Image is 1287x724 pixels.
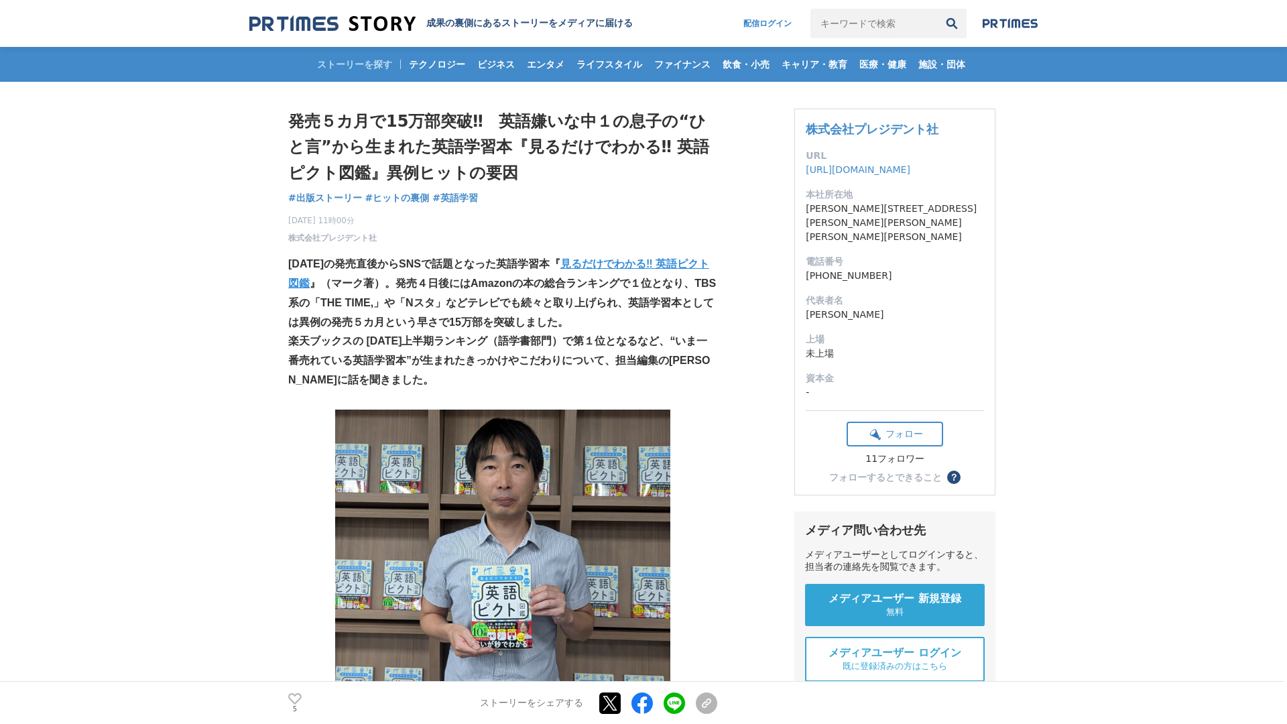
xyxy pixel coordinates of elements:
span: 無料 [886,606,904,618]
img: prtimes [983,18,1038,29]
a: 施設・団体 [913,47,971,82]
span: キャリア・教育 [776,58,853,70]
a: [URL][DOMAIN_NAME] [806,164,910,175]
a: #ヒットの裏側 [365,191,430,205]
a: 成果の裏側にあるストーリーをメディアに届ける 成果の裏側にあるストーリーをメディアに届ける [249,15,633,33]
span: #ヒットの裏側 [365,192,430,204]
dt: URL [806,149,984,163]
span: メディアユーザー 新規登録 [829,592,961,606]
span: 医療・健康 [854,58,912,70]
a: 配信ログイン [730,9,805,38]
div: フォローするとできること [829,473,942,482]
dt: 代表者名 [806,294,984,308]
span: #英語学習 [432,192,478,204]
div: メディアユーザーとしてログインすると、担当者の連絡先を閲覧できます。 [805,549,985,573]
dt: 電話番号 [806,255,984,269]
a: テクノロジー [404,47,471,82]
a: メディアユーザー ログイン 既に登録済みの方はこちら [805,637,985,682]
img: 成果の裏側にあるストーリーをメディアに届ける [249,15,416,33]
button: フォロー [847,422,943,446]
span: [DATE] 11時00分 [288,215,377,227]
strong: 』（マーク著）。発売４日後にはAmazonの本の総合ランキングで１位となり、TBS系の「THE TIME,」や「Nスタ」などテレビでも続々と取り上げられ、英語学習本としては異例の発売５カ月という... [288,278,716,328]
span: #出版ストーリー [288,192,362,204]
a: 医療・健康 [854,47,912,82]
span: ライフスタイル [571,58,648,70]
span: テクノロジー [404,58,471,70]
a: ファイナンス [649,47,716,82]
a: 株式会社プレジデント社 [806,122,938,136]
dd: - [806,385,984,400]
h1: 発売５カ月で15万部突破‼ 英語嫌いな中１の息子の“ひと言”から生まれた英語学習本『見るだけでわかる‼ 英語ピクト図鑑』異例ヒットの要因 [288,109,717,186]
h2: 成果の裏側にあるストーリーをメディアに届ける [426,17,633,29]
dd: 未上場 [806,347,984,361]
p: 5 [288,706,302,713]
dt: 資本金 [806,371,984,385]
button: ？ [947,471,961,484]
dt: 上場 [806,333,984,347]
span: メディアユーザー ログイン [829,646,961,660]
a: メディアユーザー 新規登録 無料 [805,584,985,626]
div: 11フォロワー [847,453,943,465]
span: ？ [949,473,959,482]
a: キャリア・教育 [776,47,853,82]
strong: [DATE]の発売直後からSNSで話題となった英語学習本『 [288,258,560,269]
span: 飲食・小売 [717,58,775,70]
span: 施設・団体 [913,58,971,70]
strong: 楽天ブックスの [DATE]上半期ランキング（語学書部門）で第１位となるなど、“いま一番売れている英語学習本”が生まれたきっかけやこだわりについて、担当編集の[PERSON_NAME]に話を聞き... [288,335,710,385]
input: キーワードで検索 [810,9,937,38]
span: ビジネス [472,58,520,70]
a: 株式会社プレジデント社 [288,232,377,244]
a: ビジネス [472,47,520,82]
a: ライフスタイル [571,47,648,82]
p: ストーリーをシェアする [480,697,583,709]
a: 飲食・小売 [717,47,775,82]
dd: [PERSON_NAME][STREET_ADDRESS][PERSON_NAME][PERSON_NAME][PERSON_NAME][PERSON_NAME] [806,202,984,244]
a: #英語学習 [432,191,478,205]
span: ファイナンス [649,58,716,70]
a: エンタメ [522,47,570,82]
a: 見るだけでわかる‼ 英語ピクト図鑑 [288,258,709,289]
div: メディア問い合わせ先 [805,522,985,538]
dd: [PERSON_NAME] [806,308,984,322]
span: 既に登録済みの方はこちら [843,660,947,672]
dd: [PHONE_NUMBER] [806,269,984,283]
a: #出版ストーリー [288,191,362,205]
span: エンタメ [522,58,570,70]
button: 検索 [937,9,967,38]
dt: 本社所在地 [806,188,984,202]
